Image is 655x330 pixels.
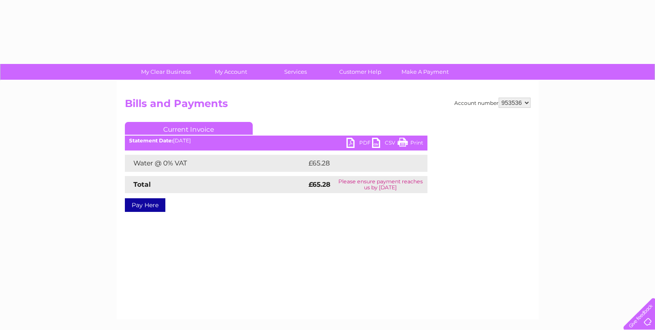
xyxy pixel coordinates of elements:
[346,138,372,150] a: PDF
[125,98,531,114] h2: Bills and Payments
[260,64,331,80] a: Services
[125,138,427,144] div: [DATE]
[372,138,398,150] a: CSV
[309,180,330,188] strong: £65.28
[454,98,531,108] div: Account number
[129,137,173,144] b: Statement Date:
[125,155,306,172] td: Water @ 0% VAT
[196,64,266,80] a: My Account
[398,138,423,150] a: Print
[306,155,410,172] td: £65.28
[390,64,460,80] a: Make A Payment
[125,198,165,212] a: Pay Here
[133,180,151,188] strong: Total
[125,122,253,135] a: Current Invoice
[131,64,201,80] a: My Clear Business
[334,176,427,193] td: Please ensure payment reaches us by [DATE]
[325,64,395,80] a: Customer Help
